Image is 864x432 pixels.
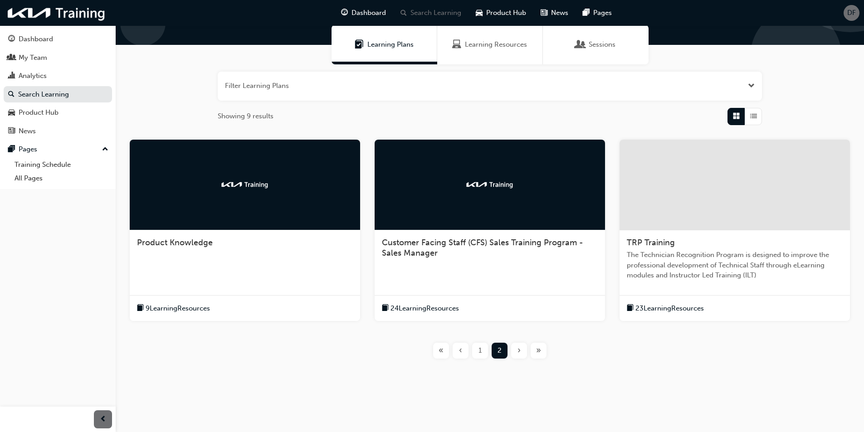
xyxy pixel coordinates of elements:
span: people-icon [8,54,15,62]
span: Product Hub [486,8,526,18]
span: book-icon [382,303,389,314]
div: Pages [19,144,37,155]
span: 2 [498,345,502,356]
a: Search Learning [4,86,112,103]
span: car-icon [8,109,15,117]
span: Pages [593,8,612,18]
img: kia-training [220,180,270,189]
span: Learning Plans [367,39,414,50]
span: The Technician Recognition Program is designed to improve the professional development of Technic... [627,250,843,281]
button: DashboardMy TeamAnalyticsSearch LearningProduct HubNews [4,29,112,141]
span: List [750,111,757,121]
a: pages-iconPages [576,4,619,22]
button: Page 2 [490,343,509,359]
button: Page 1 [470,343,490,359]
button: Previous page [451,343,470,359]
span: Sessions [589,39,615,50]
span: 23 Learning Resources [635,303,704,314]
span: Learning Resources [452,39,461,50]
span: Sessions [576,39,585,50]
span: Learning Resources [465,39,527,50]
a: My Team [4,49,112,66]
a: kia-trainingCustomer Facing Staff (CFS) Sales Training Program - Sales Managerbook-icon24Learning... [375,140,605,321]
span: guage-icon [341,7,348,19]
span: prev-icon [100,414,107,425]
a: Training Schedule [11,158,112,172]
span: pages-icon [8,146,15,154]
a: car-iconProduct Hub [469,4,533,22]
div: Product Hub [19,107,59,118]
a: kia-trainingProduct Knowledgebook-icon9LearningResources [130,140,360,321]
span: News [551,8,568,18]
span: car-icon [476,7,483,19]
button: Open the filter [748,81,755,91]
a: All Pages [11,171,112,185]
span: 1 [478,345,482,356]
div: Analytics [19,71,47,81]
a: guage-iconDashboard [334,4,393,22]
span: guage-icon [8,35,15,44]
span: 9 Learning Resources [146,303,210,314]
span: news-icon [8,127,15,136]
span: news-icon [541,7,547,19]
button: Pages [4,141,112,158]
span: ‹ [459,345,462,356]
a: news-iconNews [533,4,576,22]
a: News [4,123,112,140]
img: kia-training [5,4,109,22]
span: book-icon [137,303,144,314]
span: 24 Learning Resources [391,303,459,314]
button: Last page [529,343,548,359]
a: Analytics [4,68,112,84]
span: search-icon [400,7,407,19]
span: Showing 9 results [218,111,273,121]
span: pages-icon [583,7,590,19]
span: Dashboard [351,8,386,18]
span: up-icon [102,144,108,155]
span: Search Learning [410,8,461,18]
a: TRP TrainingThe Technician Recognition Program is designed to improve the professional developmen... [620,140,850,321]
span: Learning Plans [355,39,364,50]
button: DF [844,5,859,21]
a: Dashboard [4,31,112,48]
span: DF [847,8,856,18]
span: » [536,345,541,356]
span: search-icon [8,91,15,99]
span: book-icon [627,303,634,314]
a: Product Hub [4,104,112,121]
a: search-iconSearch Learning [393,4,469,22]
a: Learning PlansLearning Plans [332,25,437,64]
span: Product Knowledge [137,238,213,248]
button: First page [431,343,451,359]
button: Next page [509,343,529,359]
a: Learning ResourcesLearning Resources [437,25,543,64]
span: Grid [733,111,740,121]
span: › [517,345,521,356]
span: Customer Facing Staff (CFS) Sales Training Program - Sales Manager [382,238,583,258]
span: « [439,345,444,356]
img: kia-training [465,180,515,189]
button: book-icon23LearningResources [627,303,704,314]
div: Dashboard [19,34,53,44]
a: SessionsSessions [543,25,649,64]
div: News [19,126,36,136]
button: book-icon24LearningResources [382,303,459,314]
span: TRP Training [627,238,675,248]
button: book-icon9LearningResources [137,303,210,314]
div: My Team [19,53,47,63]
span: chart-icon [8,72,15,80]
